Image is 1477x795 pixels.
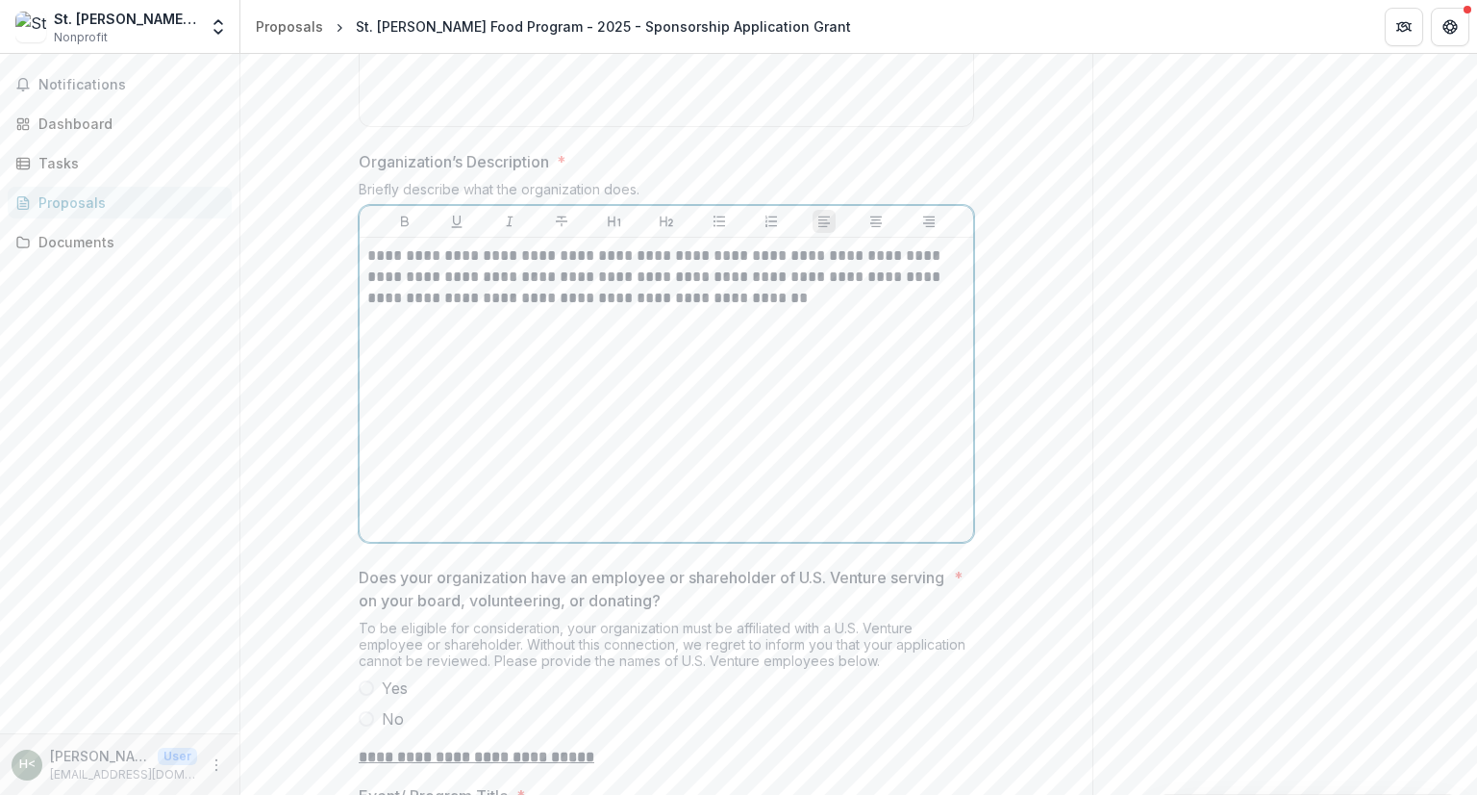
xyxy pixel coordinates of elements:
button: Heading 2 [655,210,678,233]
div: St. [PERSON_NAME] Food Program - 2025 - Sponsorship Application Grant [356,16,851,37]
a: Dashboard [8,108,232,140]
button: More [205,754,228,777]
button: Open entity switcher [205,8,232,46]
p: User [158,748,197,765]
button: Underline [445,210,468,233]
img: St. Joseph Food Program [15,12,46,42]
a: Documents [8,226,232,258]
button: Partners [1385,8,1423,46]
a: Tasks [8,147,232,179]
div: Tasks [38,153,216,173]
div: Proposals [38,192,216,213]
span: Notifications [38,77,224,93]
a: Proposals [8,187,232,218]
p: Organization’s Description [359,150,549,173]
p: [EMAIL_ADDRESS][DOMAIN_NAME] [50,766,197,783]
button: Heading 1 [603,210,626,233]
button: Align Left [813,210,836,233]
div: Proposals [256,16,323,37]
div: To be eligible for consideration, your organization must be affiliated with a U.S. Venture employ... [359,620,974,677]
button: Bold [393,210,416,233]
div: Dashboard [38,114,216,134]
button: Italicize [498,210,521,233]
button: Bullet List [708,210,731,233]
span: Yes [382,677,408,700]
nav: breadcrumb [248,13,859,40]
button: Strike [550,210,573,233]
div: Briefly describe what the organization does. [359,181,974,205]
a: Proposals [248,13,331,40]
span: No [382,707,404,731]
button: Ordered List [760,210,783,233]
p: Does your organization have an employee or shareholder of U.S. Venture serving on your board, vol... [359,566,946,612]
span: Nonprofit [54,29,108,46]
button: Get Help [1431,8,1469,46]
button: Align Right [917,210,940,233]
button: Align Center [864,210,888,233]
button: Notifications [8,69,232,100]
div: Heather Du Vall <hduvall@stjoesfoodprogram.org> [19,758,36,771]
p: [PERSON_NAME] <[EMAIL_ADDRESS][DOMAIN_NAME]> [50,746,150,766]
div: Documents [38,232,216,252]
div: St. [PERSON_NAME] Food Program [54,9,197,29]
